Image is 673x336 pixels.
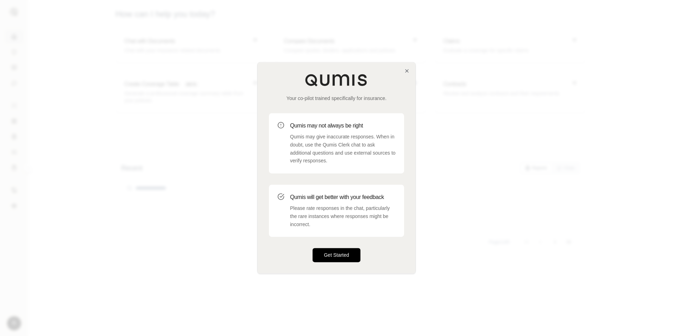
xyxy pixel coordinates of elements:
[305,74,368,86] img: Qumis Logo
[290,133,396,165] p: Qumis may give inaccurate responses. When in doubt, use the Qumis Clerk chat to ask additional qu...
[290,122,396,130] h3: Qumis may not always be right
[290,204,396,228] p: Please rate responses in the chat, particularly the rare instances where responses might be incor...
[290,193,396,201] h3: Qumis will get better with your feedback
[269,95,404,102] p: Your co-pilot trained specifically for insurance.
[313,248,360,262] button: Get Started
